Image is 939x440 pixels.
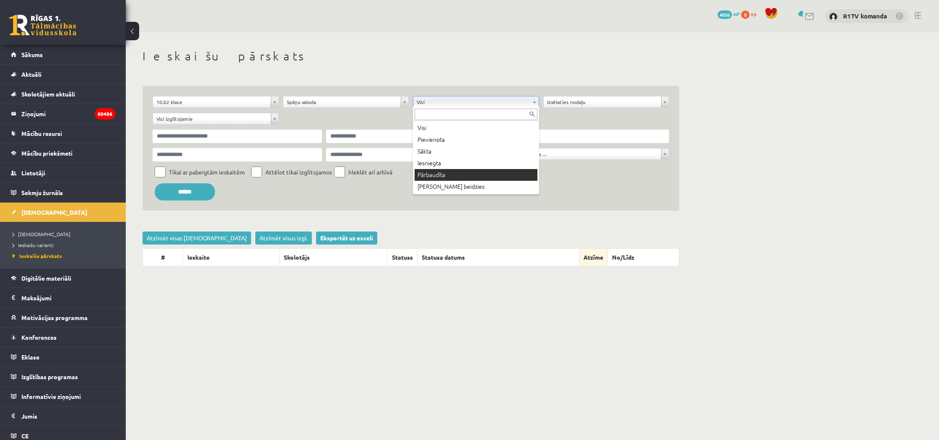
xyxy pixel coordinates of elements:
div: Pārbaudīta [415,169,537,181]
div: Sākta [415,146,537,157]
div: Pievienota [415,134,537,146]
div: Visi [415,122,537,134]
div: [PERSON_NAME] beidzies [415,181,537,193]
div: Iesniegta [415,157,537,169]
